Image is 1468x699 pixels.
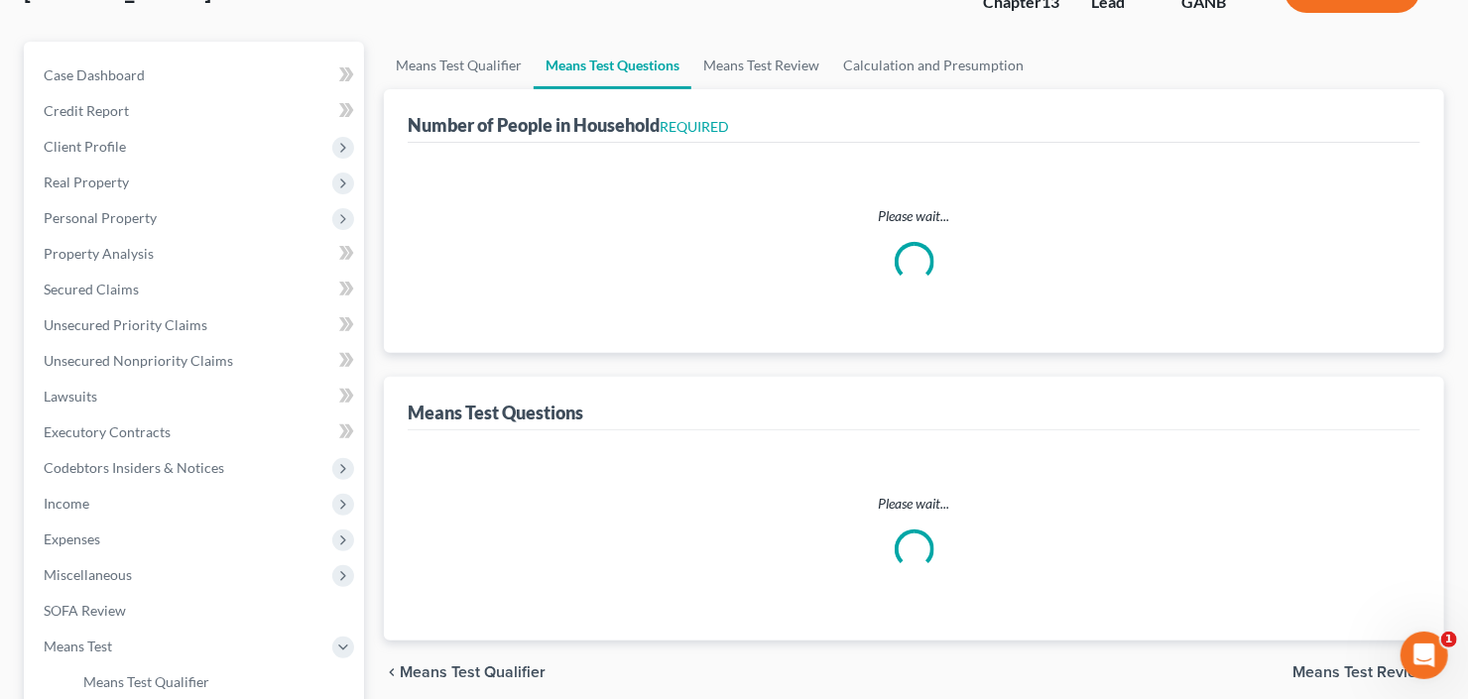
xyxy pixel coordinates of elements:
span: REQUIRED [660,118,729,135]
span: 1 [1441,632,1457,647]
span: Secured Claims [44,281,139,297]
span: Lawsuits [44,388,97,405]
a: Unsecured Priority Claims [28,307,364,343]
a: Lawsuits [28,379,364,414]
div: Number of People in Household [408,113,729,137]
span: Property Analysis [44,245,154,262]
span: Unsecured Nonpriority Claims [44,352,233,369]
a: Executory Contracts [28,414,364,450]
a: SOFA Review [28,593,364,629]
i: chevron_left [384,664,400,680]
iframe: Intercom live chat [1401,632,1448,679]
span: Personal Property [44,209,157,226]
div: Means Test Questions [408,401,583,424]
span: Unsecured Priority Claims [44,316,207,333]
span: Means Test [44,638,112,654]
span: Case Dashboard [44,66,145,83]
span: Credit Report [44,102,129,119]
button: Means Test Review chevron_right [1292,664,1444,680]
span: Client Profile [44,138,126,155]
span: Executory Contracts [44,423,171,440]
span: Real Property [44,174,129,190]
p: Please wait... [424,206,1405,226]
button: chevron_left Means Test Qualifier [384,664,546,680]
a: Case Dashboard [28,58,364,93]
a: Means Test Review [691,42,831,89]
span: Miscellaneous [44,566,132,583]
span: Codebtors Insiders & Notices [44,459,224,476]
a: Property Analysis [28,236,364,272]
span: Income [44,495,89,512]
span: Expenses [44,530,100,547]
span: SOFA Review [44,602,126,619]
a: Secured Claims [28,272,364,307]
a: Unsecured Nonpriority Claims [28,343,364,379]
span: Means Test Review [1292,664,1428,680]
a: Credit Report [28,93,364,129]
a: Means Test Questions [534,42,691,89]
a: Means Test Qualifier [384,42,534,89]
span: Means Test Qualifier [400,664,546,680]
p: Please wait... [424,494,1405,514]
a: Calculation and Presumption [831,42,1036,89]
span: Means Test Qualifier [83,673,209,690]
